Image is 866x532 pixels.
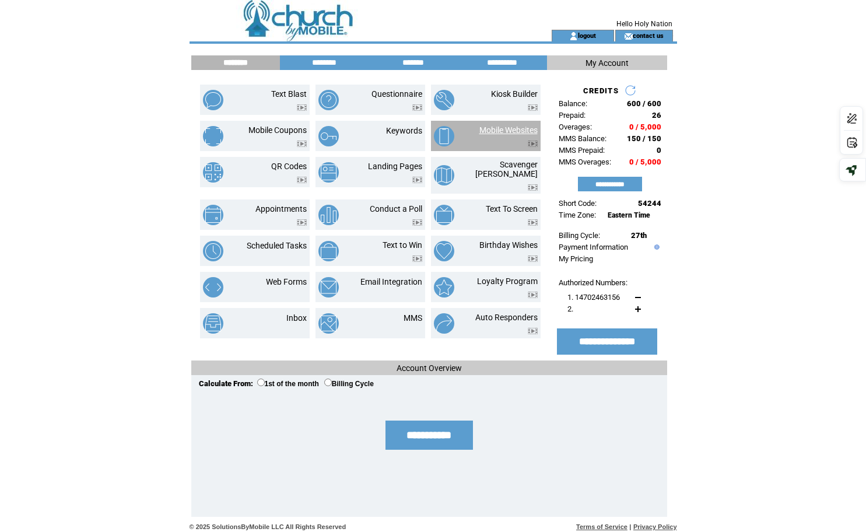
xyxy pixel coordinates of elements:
a: Loyalty Program [477,276,538,286]
img: text-to-screen.png [434,205,454,225]
span: Short Code: [559,199,597,208]
img: video.png [412,219,422,226]
a: My Pricing [559,254,593,263]
img: kiosk-builder.png [434,90,454,110]
span: © 2025 SolutionsByMobile LLC All Rights Reserved [190,523,346,530]
span: MMS Balance: [559,134,606,143]
a: MMS [404,313,422,323]
span: 0 / 5,000 [629,123,661,131]
input: 1st of the month [257,379,265,386]
span: MMS Prepaid: [559,146,605,155]
img: web-forms.png [203,277,223,297]
a: Questionnaire [371,89,422,99]
span: Overages: [559,123,592,131]
img: birthday-wishes.png [434,241,454,261]
a: QR Codes [271,162,307,171]
a: Landing Pages [368,162,422,171]
a: Terms of Service [576,523,627,530]
span: 54244 [638,199,661,208]
img: video.png [528,141,538,147]
span: 2. [567,304,573,313]
span: 600 / 600 [627,99,661,108]
span: 0 [657,146,661,155]
a: Keywords [386,126,422,135]
img: email-integration.png [318,277,339,297]
img: questionnaire.png [318,90,339,110]
a: Privacy Policy [633,523,677,530]
img: video.png [412,177,422,183]
a: Mobile Coupons [248,125,307,135]
img: video.png [412,256,422,262]
img: video.png [528,219,538,226]
span: 150 / 150 [627,134,661,143]
img: contact_us_icon.gif [624,32,633,41]
span: Time Zone: [559,211,596,219]
img: inbox.png [203,313,223,334]
span: CREDITS [583,86,619,95]
img: video.png [297,177,307,183]
a: Text to Win [383,240,422,250]
a: Scheduled Tasks [247,241,307,250]
a: Web Forms [266,277,307,286]
span: Prepaid: [559,111,585,120]
img: account_icon.gif [569,32,578,41]
img: video.png [528,104,538,111]
a: Inbox [286,313,307,323]
span: Eastern Time [608,211,650,219]
span: Billing Cycle: [559,231,600,240]
img: keywords.png [318,126,339,146]
span: My Account [585,58,629,68]
img: text-blast.png [203,90,223,110]
a: Appointments [255,204,307,213]
img: mobile-websites.png [434,126,454,146]
img: conduct-a-poll.png [318,205,339,225]
span: Account Overview [397,363,462,373]
a: Text Blast [271,89,307,99]
a: Auto Responders [475,313,538,322]
img: mobile-coupons.png [203,126,223,146]
img: qr-codes.png [203,162,223,183]
a: Mobile Websites [479,125,538,135]
input: Billing Cycle [324,379,332,386]
img: scheduled-tasks.png [203,241,223,261]
img: landing-pages.png [318,162,339,183]
span: | [629,523,631,530]
a: Conduct a Poll [370,204,422,213]
span: Calculate From: [199,379,253,388]
a: Scavenger [PERSON_NAME] [475,160,538,178]
a: contact us [633,32,664,39]
img: video.png [297,104,307,111]
span: 27th [631,231,647,240]
img: video.png [528,184,538,191]
img: scavenger-hunt.png [434,165,454,185]
img: video.png [528,292,538,298]
a: Email Integration [360,277,422,286]
img: auto-responders.png [434,313,454,334]
img: video.png [297,219,307,226]
img: appointments.png [203,205,223,225]
img: video.png [528,328,538,334]
label: 1st of the month [257,380,319,388]
img: loyalty-program.png [434,277,454,297]
span: 1. 14702463156 [567,293,620,302]
span: Authorized Numbers: [559,278,627,287]
img: text-to-win.png [318,241,339,261]
img: video.png [412,104,422,111]
a: Birthday Wishes [479,240,538,250]
span: Hello Holy Nation [616,20,672,28]
a: logout [578,32,596,39]
img: mms.png [318,313,339,334]
span: MMS Overages: [559,157,611,166]
span: 0 / 5,000 [629,157,661,166]
span: 26 [652,111,661,120]
img: help.gif [651,244,660,250]
a: Payment Information [559,243,628,251]
label: Billing Cycle [324,380,374,388]
a: Kiosk Builder [491,89,538,99]
img: video.png [528,256,538,262]
img: video.png [297,141,307,147]
a: Text To Screen [486,204,538,213]
span: Balance: [559,99,587,108]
